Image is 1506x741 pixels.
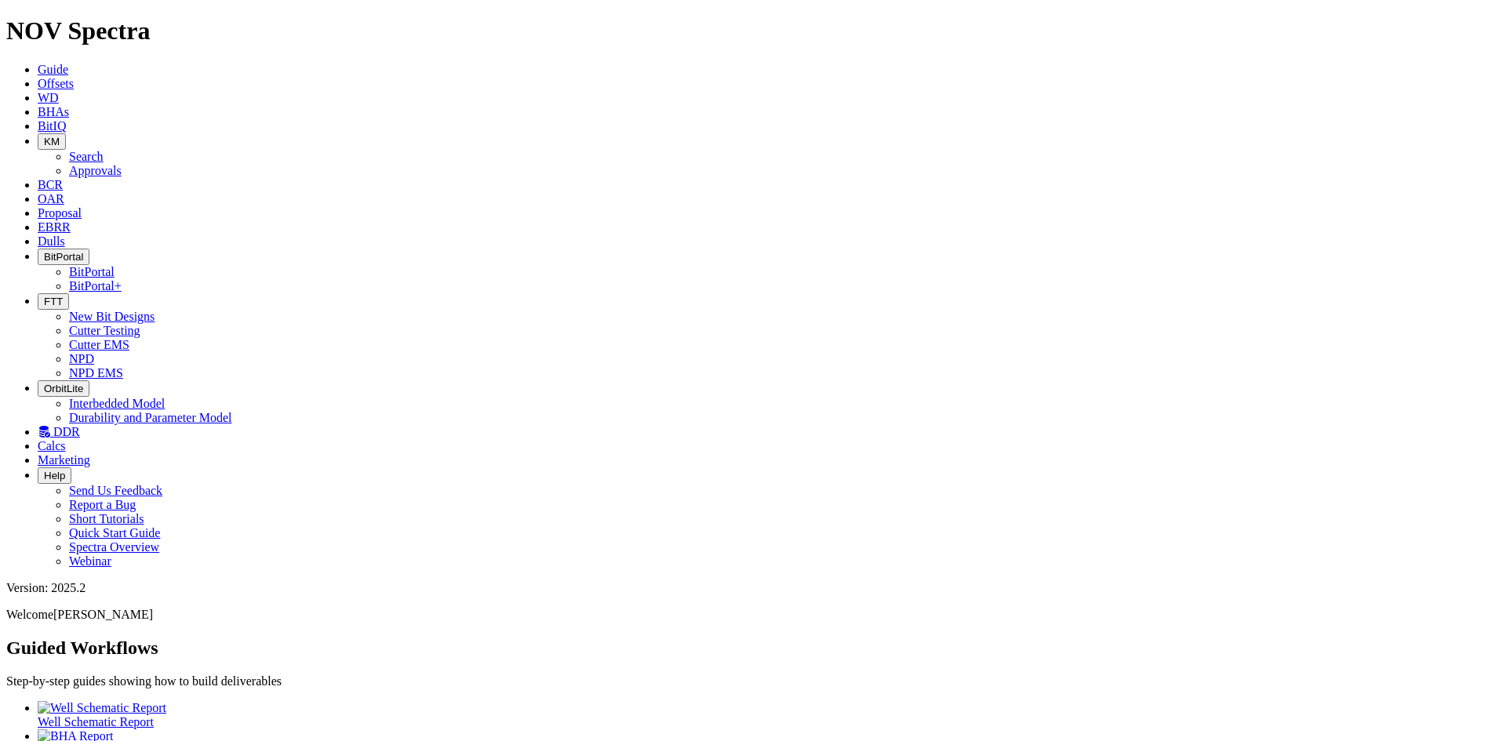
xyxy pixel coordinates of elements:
[38,439,66,452] a: Calcs
[69,150,104,163] a: Search
[69,324,140,337] a: Cutter Testing
[38,63,68,76] a: Guide
[6,581,1500,595] div: Version: 2025.2
[6,608,1500,622] p: Welcome
[38,715,154,728] span: Well Schematic Report
[69,484,162,497] a: Send Us Feedback
[38,206,82,220] a: Proposal
[38,249,89,265] button: BitPortal
[38,380,89,397] button: OrbitLite
[69,366,123,380] a: NPD EMS
[6,16,1500,45] h1: NOV Spectra
[69,540,159,554] a: Spectra Overview
[38,293,69,310] button: FTT
[38,105,69,118] a: BHAs
[69,554,111,568] a: Webinar
[53,608,153,621] span: [PERSON_NAME]
[38,178,63,191] a: BCR
[44,383,83,394] span: OrbitLite
[69,352,94,365] a: NPD
[44,470,65,481] span: Help
[38,77,74,90] a: Offsets
[38,133,66,150] button: KM
[69,411,232,424] a: Durability and Parameter Model
[53,425,80,438] span: DDR
[38,467,71,484] button: Help
[44,251,83,263] span: BitPortal
[69,265,115,278] a: BitPortal
[38,192,64,205] a: OAR
[69,164,122,177] a: Approvals
[38,701,166,715] img: Well Schematic Report
[69,512,144,525] a: Short Tutorials
[69,279,122,292] a: BitPortal+
[69,526,160,539] a: Quick Start Guide
[44,296,63,307] span: FTT
[38,425,80,438] a: DDR
[69,397,165,410] a: Interbedded Model
[69,498,136,511] a: Report a Bug
[69,310,155,323] a: New Bit Designs
[38,453,90,467] a: Marketing
[6,674,1500,688] p: Step-by-step guides showing how to build deliverables
[38,91,59,104] a: WD
[38,234,65,248] a: Dulls
[38,220,71,234] a: EBRR
[38,119,66,133] a: BitIQ
[69,338,129,351] a: Cutter EMS
[38,701,1500,728] a: Well Schematic Report Well Schematic Report
[6,637,1500,659] h2: Guided Workflows
[44,136,60,147] span: KM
